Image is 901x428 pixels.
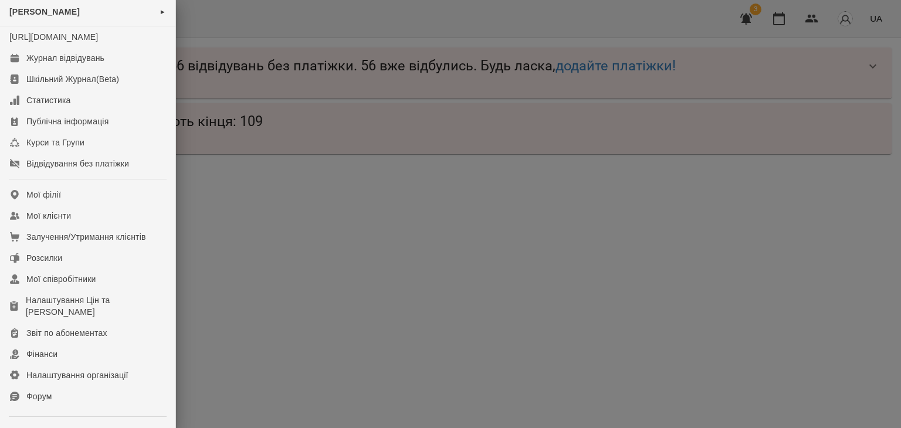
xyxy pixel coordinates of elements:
[9,32,98,42] a: [URL][DOMAIN_NAME]
[26,210,71,222] div: Мої клієнти
[26,327,107,339] div: Звіт по абонементах
[26,137,84,148] div: Курси та Групи
[26,294,166,318] div: Налаштування Цін та [PERSON_NAME]
[26,73,119,85] div: Шкільний Журнал(Beta)
[26,369,128,381] div: Налаштування організації
[26,231,146,243] div: Залучення/Утримання клієнтів
[26,390,52,402] div: Форум
[26,273,96,285] div: Мої співробітники
[26,52,104,64] div: Журнал відвідувань
[26,348,57,360] div: Фінанси
[26,116,109,127] div: Публічна інформація
[26,94,71,106] div: Статистика
[9,7,80,16] span: [PERSON_NAME]
[26,252,62,264] div: Розсилки
[26,189,61,201] div: Мої філії
[26,158,129,169] div: Відвідування без платіжки
[160,7,166,16] span: ►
